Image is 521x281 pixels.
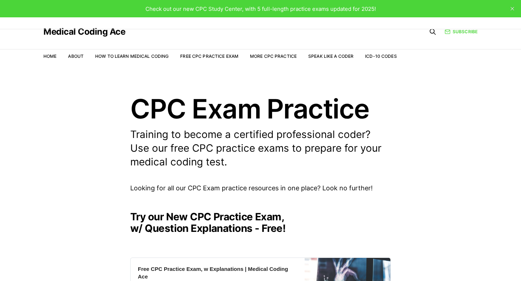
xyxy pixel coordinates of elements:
a: How to Learn Medical Coding [95,53,169,59]
h2: Try our New CPC Practice Exam, w/ Question Explanations - Free! [130,211,391,234]
a: Speak Like a Coder [308,53,353,59]
a: Free CPC Practice Exam [180,53,238,59]
a: About [68,53,84,59]
a: Home [43,53,56,59]
a: ICD-10 Codes [365,53,397,59]
p: Looking for all our CPC Exam practice resources in one place? Look no further! [130,183,391,194]
a: Medical Coding Ace [43,27,125,36]
span: Check out our new CPC Study Center, with 5 full-length practice exams updated for 2025! [145,5,376,12]
h1: CPC Exam Practice [130,95,391,122]
a: More CPC Practice [250,53,297,59]
button: close [507,3,518,14]
a: Subscribe [445,28,478,35]
p: Training to become a certified professional coder? Use our free CPC practice exams to prepare for... [130,128,391,169]
div: Free CPC Practice Exam, w Explanations | Medical Coding Ace [138,265,297,280]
